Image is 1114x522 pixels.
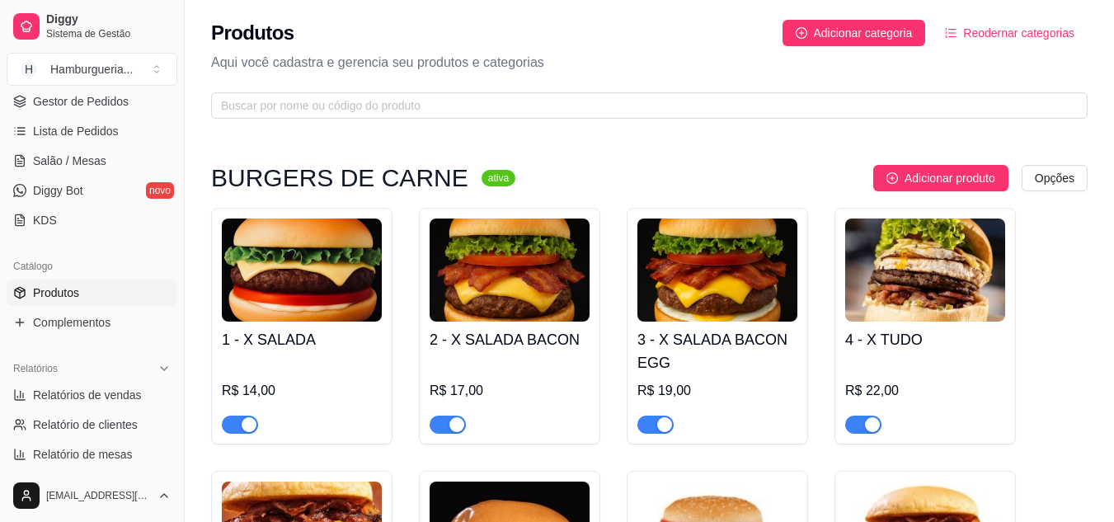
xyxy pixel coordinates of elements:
[430,381,590,401] div: R$ 17,00
[33,212,57,228] span: KDS
[222,381,382,401] div: R$ 14,00
[33,153,106,169] span: Salão / Mesas
[430,328,590,351] h4: 2 - X SALADA BACON
[211,53,1088,73] p: Aqui você cadastra e gerencia seu produtos e categorias
[845,219,1005,322] img: product-image
[637,328,797,374] h4: 3 - X SALADA BACON EGG
[7,441,177,468] a: Relatório de mesas
[33,446,133,463] span: Relatório de mesas
[50,61,133,78] div: Hamburgueria ...
[814,24,913,42] span: Adicionar categoria
[963,24,1074,42] span: Reodernar categorias
[13,362,58,375] span: Relatórios
[845,381,1005,401] div: R$ 22,00
[886,172,898,184] span: plus-circle
[637,219,797,322] img: product-image
[222,219,382,322] img: product-image
[33,93,129,110] span: Gestor de Pedidos
[783,20,926,46] button: Adicionar categoria
[430,219,590,322] img: product-image
[932,20,1088,46] button: Reodernar categorias
[222,328,382,351] h4: 1 - X SALADA
[845,328,1005,351] h4: 4 - X TUDO
[7,53,177,86] button: Select a team
[7,118,177,144] a: Lista de Pedidos
[1035,169,1074,187] span: Opções
[482,170,515,186] sup: ativa
[33,314,110,331] span: Complementos
[33,285,79,301] span: Produtos
[7,7,177,46] a: DiggySistema de Gestão
[211,20,294,46] h2: Produtos
[873,165,1008,191] button: Adicionar produto
[33,387,142,403] span: Relatórios de vendas
[7,253,177,280] div: Catálogo
[33,416,138,433] span: Relatório de clientes
[211,168,468,188] h3: BURGERS DE CARNE
[7,382,177,408] a: Relatórios de vendas
[7,280,177,306] a: Produtos
[796,27,807,39] span: plus-circle
[7,411,177,438] a: Relatório de clientes
[21,61,37,78] span: H
[46,27,171,40] span: Sistema de Gestão
[46,489,151,502] span: [EMAIL_ADDRESS][DOMAIN_NAME]
[637,381,797,401] div: R$ 19,00
[945,27,957,39] span: ordered-list
[46,12,171,27] span: Diggy
[33,182,83,199] span: Diggy Bot
[7,309,177,336] a: Complementos
[7,207,177,233] a: KDS
[221,96,1065,115] input: Buscar por nome ou código do produto
[1022,165,1088,191] button: Opções
[7,476,177,515] button: [EMAIL_ADDRESS][DOMAIN_NAME]
[7,88,177,115] a: Gestor de Pedidos
[905,169,995,187] span: Adicionar produto
[33,123,119,139] span: Lista de Pedidos
[7,177,177,204] a: Diggy Botnovo
[7,148,177,174] a: Salão / Mesas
